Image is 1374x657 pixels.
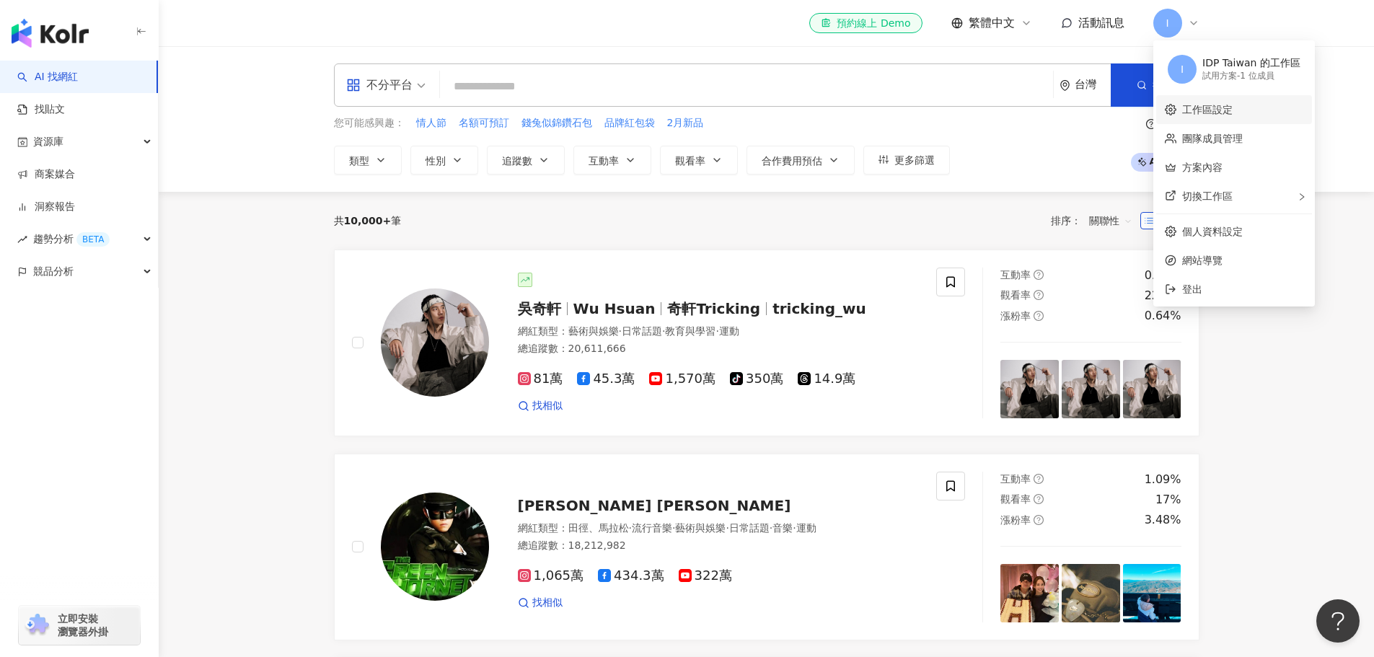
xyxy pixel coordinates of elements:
[675,155,705,167] span: 觀看率
[762,155,822,167] span: 合作費用預估
[381,493,489,601] img: KOL Avatar
[1051,209,1140,232] div: 排序：
[1089,209,1132,232] span: 關聯性
[1000,493,1031,505] span: 觀看率
[772,300,866,317] span: tricking_wu
[334,215,402,226] div: 共 筆
[1075,79,1111,91] div: 台灣
[675,522,726,534] span: 藝術與娛樂
[1111,63,1199,107] button: 搜尋
[1181,61,1184,77] span: I
[415,115,447,131] button: 情人節
[770,522,772,534] span: ·
[719,325,739,337] span: 運動
[518,371,563,387] span: 81萬
[346,74,413,97] div: 不分平台
[349,155,369,167] span: 類型
[1182,252,1303,268] span: 網站導覽
[672,522,675,534] span: ·
[1034,474,1044,484] span: question-circle
[532,399,563,413] span: 找相似
[662,325,665,337] span: ·
[809,13,922,33] a: 預約線上 Demo
[629,522,632,534] span: ·
[17,70,78,84] a: searchAI 找網紅
[532,596,563,610] span: 找相似
[1182,104,1233,115] a: 工作區設定
[568,325,619,337] span: 藝術與娛樂
[577,371,635,387] span: 45.3萬
[1034,290,1044,300] span: question-circle
[334,116,405,131] span: 您可能感興趣：
[573,146,651,175] button: 互動率
[604,116,655,131] span: 品牌紅包袋
[1000,564,1059,622] img: post-image
[459,116,509,131] span: 名額可預訂
[1078,16,1124,30] span: 活動訊息
[17,167,75,182] a: 商案媒合
[729,522,770,534] span: 日常話題
[17,234,27,244] span: rise
[730,371,783,387] span: 350萬
[969,15,1015,31] span: 繁體中文
[518,568,584,583] span: 1,065萬
[1145,308,1181,324] div: 0.64%
[1145,512,1181,528] div: 3.48%
[1000,310,1031,322] span: 漲粉率
[1145,268,1181,283] div: 0.27%
[1202,70,1300,82] div: 試用方案 - 1 位成員
[502,155,532,167] span: 追蹤數
[679,568,732,583] span: 322萬
[1034,270,1044,280] span: question-circle
[381,288,489,397] img: KOL Avatar
[518,497,791,514] span: [PERSON_NAME] [PERSON_NAME]
[821,16,910,30] div: 預約線上 Demo
[487,146,565,175] button: 追蹤數
[568,522,629,534] span: 田徑、馬拉松
[573,300,656,317] span: Wu Hsuan
[1146,119,1156,129] span: question-circle
[19,606,140,645] a: chrome extension立即安裝 瀏覽器外掛
[1062,360,1120,418] img: post-image
[518,300,561,317] span: 吳奇軒
[416,116,446,131] span: 情人節
[796,522,816,534] span: 運動
[622,325,662,337] span: 日常話題
[518,596,563,610] a: 找相似
[1182,190,1233,202] span: 切換工作區
[1298,193,1306,201] span: right
[1000,514,1031,526] span: 漲粉率
[17,200,75,214] a: 洞察報告
[1182,133,1243,144] a: 團隊成員管理
[76,232,110,247] div: BETA
[894,154,935,166] span: 更多篩選
[632,522,672,534] span: 流行音樂
[33,223,110,255] span: 趨勢分析
[334,454,1199,640] a: KOL Avatar[PERSON_NAME] [PERSON_NAME]網紅類型：田徑、馬拉松·流行音樂·藝術與娛樂·日常話題·音樂·運動總追蹤數：18,212,9821,065萬434.3萬...
[58,612,108,638] span: 立即安裝 瀏覽器外掛
[1034,515,1044,525] span: question-circle
[334,250,1199,436] a: KOL Avatar吳奇軒Wu Hsuan奇軒Trickingtricking_wu網紅類型：藝術與娛樂·日常話題·教育與學習·運動總追蹤數：20,611,66681萬45.3萬1,570萬35...
[649,371,715,387] span: 1,570萬
[1000,360,1059,418] img: post-image
[1145,288,1181,304] div: 22.8%
[518,342,920,356] div: 總追蹤數 ： 20,611,666
[1182,283,1202,295] span: 登出
[1153,79,1173,91] span: 搜尋
[619,325,622,337] span: ·
[23,614,51,637] img: chrome extension
[33,255,74,288] span: 競品分析
[1000,269,1031,281] span: 互動率
[1123,360,1181,418] img: post-image
[1034,311,1044,321] span: question-circle
[518,521,920,536] div: 網紅類型 ：
[521,115,593,131] button: 錢兔似錦鑽石包
[667,300,760,317] span: 奇軒Tricking
[1145,472,1181,488] div: 1.09%
[12,19,89,48] img: logo
[598,568,664,583] span: 434.3萬
[747,146,855,175] button: 合作費用預估
[665,325,715,337] span: 教育與學習
[589,155,619,167] span: 互動率
[518,399,563,413] a: 找相似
